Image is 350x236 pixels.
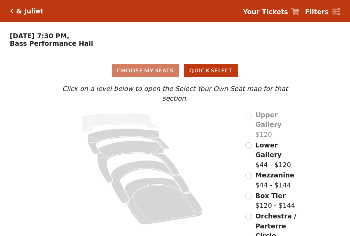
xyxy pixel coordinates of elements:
button: Quick Select [184,64,238,77]
strong: Your Tickets [243,8,288,16]
label: $120 [255,110,301,140]
strong: Filters [305,8,329,16]
a: Filters [305,7,340,17]
a: Click here to go back to filters [10,9,13,13]
span: Box Tier [255,192,286,199]
a: Your Tickets [243,7,299,17]
span: Mezzanine [255,171,294,179]
path: Upper Gallery - Seats Available: 0 [82,113,159,132]
span: Lower Gallery [255,141,282,159]
path: Orchestra / Parterre Circle - Seats Available: 40 [125,177,203,225]
h5: & Juliet [16,7,43,15]
p: Click on a level below to open the Select Your Own Seat map for that section. [49,84,301,103]
span: Upper Gallery [255,111,282,129]
label: $44 - $120 [255,140,301,170]
label: $44 - $144 [255,170,294,190]
label: $120 - $144 [255,191,295,211]
path: Lower Gallery - Seats Available: 163 [88,129,169,154]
